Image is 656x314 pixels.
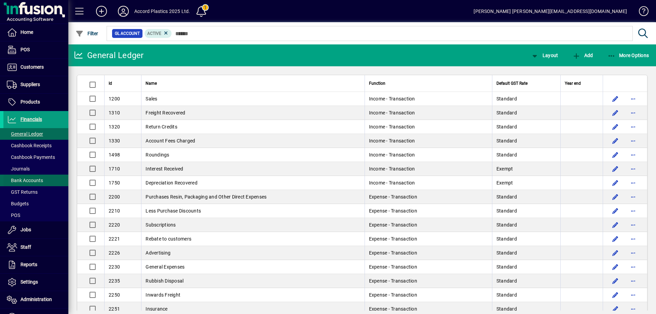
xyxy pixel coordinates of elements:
[146,194,266,200] span: Purchases Resin, Packaging and Other Direct Expenses
[7,154,55,160] span: Cashbook Payments
[369,166,415,172] span: Income - Transaction
[628,135,639,146] button: More options
[610,93,621,104] button: Edit
[20,29,33,35] span: Home
[3,198,68,209] a: Budgets
[3,140,68,151] a: Cashbook Receipts
[369,236,417,242] span: Expense - Transaction
[146,166,183,172] span: Interest Received
[76,31,98,36] span: Filter
[74,27,100,40] button: Filter
[146,80,157,87] span: Name
[7,201,29,206] span: Budgets
[610,135,621,146] button: Edit
[146,222,176,228] span: Subscriptions
[7,189,38,195] span: GST Returns
[496,208,517,214] span: Standard
[20,64,44,70] span: Customers
[3,221,68,238] a: Jobs
[147,31,161,36] span: Active
[369,180,415,186] span: Income - Transaction
[496,222,517,228] span: Standard
[610,219,621,230] button: Edit
[628,219,639,230] button: More options
[628,93,639,104] button: More options
[146,306,167,312] span: Insurance
[109,80,137,87] div: Id
[109,124,120,129] span: 1320
[20,227,31,232] span: Jobs
[369,292,417,298] span: Expense - Transaction
[109,250,120,256] span: 2226
[20,47,30,52] span: POS
[496,180,513,186] span: Exempt
[369,250,417,256] span: Expense - Transaction
[3,291,68,308] a: Administration
[3,24,68,41] a: Home
[7,166,30,172] span: Journals
[146,208,201,214] span: Less Purchase Discounts
[628,233,639,244] button: More options
[109,96,120,101] span: 1200
[369,194,417,200] span: Expense - Transaction
[20,262,37,267] span: Reports
[109,292,120,298] span: 2250
[628,163,639,174] button: More options
[3,209,68,221] a: POS
[610,205,621,216] button: Edit
[146,110,185,115] span: Freight Recovered
[496,124,517,129] span: Standard
[109,80,112,87] span: Id
[496,96,517,101] span: Standard
[610,261,621,272] button: Edit
[146,278,183,284] span: Rubbish Disposal
[607,53,649,58] span: More Options
[3,41,68,58] a: POS
[523,49,565,62] app-page-header-button: View chart layout
[20,297,52,302] span: Administration
[3,59,68,76] a: Customers
[145,29,172,38] mat-chip: Activation Status: Active
[7,213,20,218] span: POS
[496,250,517,256] span: Standard
[73,50,144,61] div: General Ledger
[369,124,415,129] span: Income - Transaction
[109,306,120,312] span: 2251
[610,233,621,244] button: Edit
[115,30,140,37] span: GL Account
[369,138,415,144] span: Income - Transaction
[610,275,621,286] button: Edit
[146,236,191,242] span: Rebate to customers
[610,191,621,202] button: Edit
[109,180,120,186] span: 1750
[20,244,31,250] span: Staff
[369,96,415,101] span: Income - Transaction
[369,222,417,228] span: Expense - Transaction
[109,208,120,214] span: 2210
[496,110,517,115] span: Standard
[3,76,68,93] a: Suppliers
[496,292,517,298] span: Standard
[109,222,120,228] span: 2220
[109,166,120,172] span: 1710
[3,94,68,111] a: Products
[146,264,184,270] span: General Expenses
[496,166,513,172] span: Exempt
[610,289,621,300] button: Edit
[628,107,639,118] button: More options
[3,239,68,256] a: Staff
[7,131,43,137] span: General Ledger
[496,80,528,87] span: Default GST Rate
[628,177,639,188] button: More options
[474,6,627,17] div: [PERSON_NAME] [PERSON_NAME][EMAIL_ADDRESS][DOMAIN_NAME]
[628,205,639,216] button: More options
[369,80,385,87] span: Function
[634,1,647,24] a: Knowledge Base
[109,278,120,284] span: 2235
[628,121,639,132] button: More options
[628,289,639,300] button: More options
[109,264,120,270] span: 2230
[496,152,517,158] span: Standard
[20,117,42,122] span: Financials
[565,80,581,87] span: Year end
